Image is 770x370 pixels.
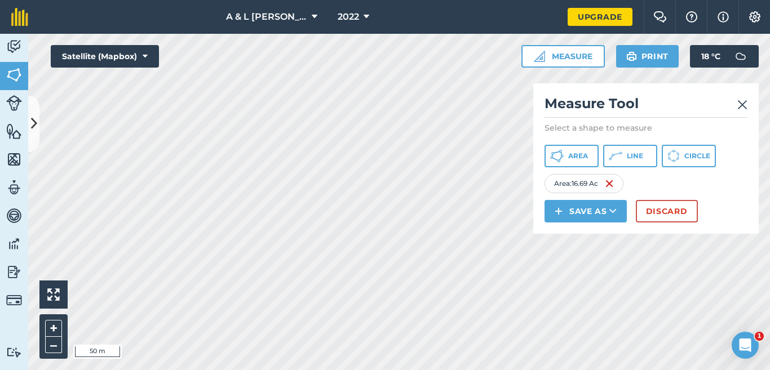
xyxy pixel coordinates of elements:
[338,10,359,24] span: 2022
[627,151,643,161] span: Line
[47,288,60,301] img: Four arrows, one pointing top left, one top right, one bottom right and the last bottom left
[226,10,307,24] span: A & L [PERSON_NAME] & sons
[6,66,22,83] img: svg+xml;base64,PHN2ZyB4bWxucz0iaHR0cDovL3d3dy53My5vcmcvMjAwMC9zdmciIHdpZHRoPSI1NiIgaGVpZ2h0PSI2MC...
[626,50,637,63] img: svg+xml;base64,PHN2ZyB4bWxucz0iaHR0cDovL3d3dy53My5vcmcvMjAwMC9zdmciIHdpZHRoPSIxOSIgaGVpZ2h0PSIyNC...
[653,11,667,23] img: Two speech bubbles overlapping with the left bubble in the forefront
[545,145,599,167] button: Area
[6,264,22,280] img: svg+xml;base64,PD94bWwgdmVyc2lvbj0iMS4wIiBlbmNvZGluZz0idXRmLTgiPz4KPCEtLSBHZW5lcmF0b3I6IEFkb2JlIE...
[51,45,159,68] button: Satellite (Mapbox)
[748,11,762,23] img: A cog icon
[545,174,623,193] div: Area : 16.69 Ac
[6,292,22,308] img: svg+xml;base64,PD94bWwgdmVyc2lvbj0iMS4wIiBlbmNvZGluZz0idXRmLTgiPz4KPCEtLSBHZW5lcmF0b3I6IEFkb2JlIE...
[616,45,679,68] button: Print
[568,151,588,161] span: Area
[684,151,710,161] span: Circle
[718,10,729,24] img: svg+xml;base64,PHN2ZyB4bWxucz0iaHR0cDovL3d3dy53My5vcmcvMjAwMC9zdmciIHdpZHRoPSIxNyIgaGVpZ2h0PSIxNy...
[521,45,605,68] button: Measure
[568,8,632,26] a: Upgrade
[6,95,22,111] img: svg+xml;base64,PD94bWwgdmVyc2lvbj0iMS4wIiBlbmNvZGluZz0idXRmLTgiPz4KPCEtLSBHZW5lcmF0b3I6IEFkb2JlIE...
[690,45,759,68] button: 18 °C
[662,145,716,167] button: Circle
[6,235,22,252] img: svg+xml;base64,PD94bWwgdmVyc2lvbj0iMS4wIiBlbmNvZGluZz0idXRmLTgiPz4KPCEtLSBHZW5lcmF0b3I6IEFkb2JlIE...
[45,337,62,353] button: –
[732,332,759,359] iframe: Intercom live chat
[555,204,563,218] img: svg+xml;base64,PHN2ZyB4bWxucz0iaHR0cDovL3d3dy53My5vcmcvMjAwMC9zdmciIHdpZHRoPSIxNCIgaGVpZ2h0PSIyNC...
[6,179,22,196] img: svg+xml;base64,PD94bWwgdmVyc2lvbj0iMS4wIiBlbmNvZGluZz0idXRmLTgiPz4KPCEtLSBHZW5lcmF0b3I6IEFkb2JlIE...
[11,8,28,26] img: fieldmargin Logo
[755,332,764,341] span: 1
[6,207,22,224] img: svg+xml;base64,PD94bWwgdmVyc2lvbj0iMS4wIiBlbmNvZGluZz0idXRmLTgiPz4KPCEtLSBHZW5lcmF0b3I6IEFkb2JlIE...
[603,145,657,167] button: Line
[605,177,614,190] img: svg+xml;base64,PHN2ZyB4bWxucz0iaHR0cDovL3d3dy53My5vcmcvMjAwMC9zdmciIHdpZHRoPSIxNiIgaGVpZ2h0PSIyNC...
[636,200,698,222] button: Discard
[545,122,747,133] p: Select a shape to measure
[545,95,747,118] h2: Measure Tool
[534,51,545,62] img: Ruler icon
[6,123,22,140] img: svg+xml;base64,PHN2ZyB4bWxucz0iaHR0cDovL3d3dy53My5vcmcvMjAwMC9zdmciIHdpZHRoPSI1NiIgaGVpZ2h0PSI2MC...
[6,38,22,55] img: svg+xml;base64,PD94bWwgdmVyc2lvbj0iMS4wIiBlbmNvZGluZz0idXRmLTgiPz4KPCEtLSBHZW5lcmF0b3I6IEFkb2JlIE...
[6,151,22,168] img: svg+xml;base64,PHN2ZyB4bWxucz0iaHR0cDovL3d3dy53My5vcmcvMjAwMC9zdmciIHdpZHRoPSI1NiIgaGVpZ2h0PSI2MC...
[6,347,22,358] img: svg+xml;base64,PD94bWwgdmVyc2lvbj0iMS4wIiBlbmNvZGluZz0idXRmLTgiPz4KPCEtLSBHZW5lcmF0b3I6IEFkb2JlIE...
[701,45,720,68] span: 18 ° C
[737,98,747,112] img: svg+xml;base64,PHN2ZyB4bWxucz0iaHR0cDovL3d3dy53My5vcmcvMjAwMC9zdmciIHdpZHRoPSIyMiIgaGVpZ2h0PSIzMC...
[45,320,62,337] button: +
[545,200,627,222] button: Save as
[685,11,698,23] img: A question mark icon
[729,45,752,68] img: svg+xml;base64,PD94bWwgdmVyc2lvbj0iMS4wIiBlbmNvZGluZz0idXRmLTgiPz4KPCEtLSBHZW5lcmF0b3I6IEFkb2JlIE...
